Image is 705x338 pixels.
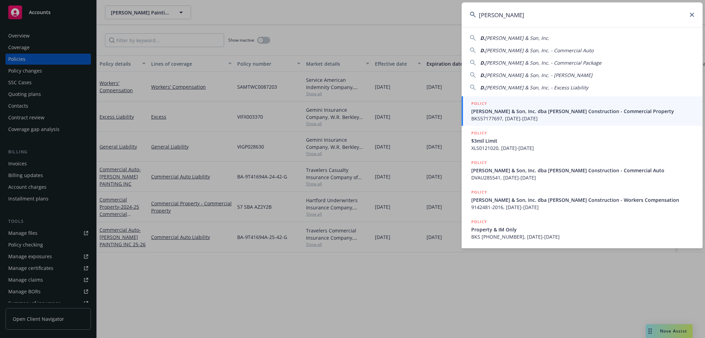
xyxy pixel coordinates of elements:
h5: POLICY [471,130,487,137]
span: D. [480,72,485,78]
span: DVAU285541, [DATE]-[DATE] [471,174,694,181]
span: [PERSON_NAME] & Son, Inc. dba [PERSON_NAME] Construction - Commercial Auto [471,167,694,174]
a: POLICY$3mil LimitXLS0121020, [DATE]-[DATE] [462,126,703,155]
span: XLS0121020, [DATE]-[DATE] [471,144,694,152]
span: $3mil Limit [471,137,694,144]
input: Search... [462,2,703,27]
h5: POLICY [471,189,487,196]
span: BKS57177697, [DATE]-[DATE] [471,115,694,122]
a: POLICY[PERSON_NAME] & Son, Inc. dba [PERSON_NAME] Construction - Commercial AutoDVAU285541, [DATE... [462,155,703,185]
h5: POLICY [471,218,487,225]
span: [PERSON_NAME] & Son, Inc. - [PERSON_NAME] [485,72,592,78]
span: [PERSON_NAME] & Son, Inc. [485,35,549,41]
a: POLICY[PERSON_NAME] & Son, Inc. dba [PERSON_NAME] Construction - Commercial PropertyBKS57177697, ... [462,96,703,126]
span: [PERSON_NAME] & Son, Inc. - Commercial Package [485,59,601,66]
span: D. [480,59,485,66]
span: D. [480,47,485,54]
span: D. [480,84,485,91]
span: [PERSON_NAME] & Son, Inc. dba [PERSON_NAME] Construction - Commercial Property [471,108,694,115]
span: D. [480,35,485,41]
span: Property & IM Only [471,226,694,233]
a: POLICYProperty & IM OnlyBKS [PHONE_NUMBER], [DATE]-[DATE] [462,215,703,244]
span: [PERSON_NAME] & Son, Inc. dba [PERSON_NAME] Construction - Workers Compensation [471,196,694,204]
h5: POLICY [471,100,487,107]
span: [PERSON_NAME] & Son, Inc. - Commercial Auto [485,47,593,54]
h5: POLICY [471,159,487,166]
span: 9142481-2016, [DATE]-[DATE] [471,204,694,211]
span: BKS [PHONE_NUMBER], [DATE]-[DATE] [471,233,694,240]
span: [PERSON_NAME] & Son, Inc. - Excess Liability [485,84,588,91]
a: POLICY[PERSON_NAME] & Son, Inc. dba [PERSON_NAME] Construction - Workers Compensation9142481-2016... [462,185,703,215]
